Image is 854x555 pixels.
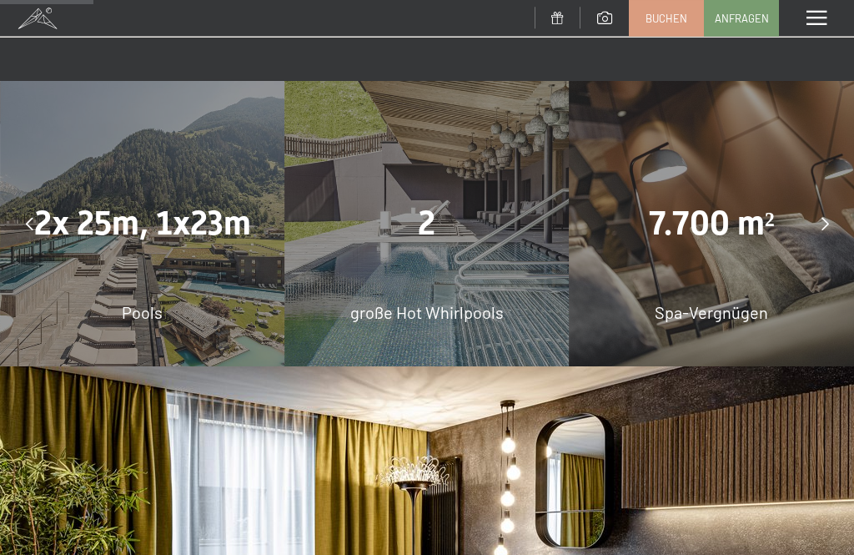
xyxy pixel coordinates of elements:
[655,303,768,323] span: Spa-Vergnügen
[418,204,435,244] span: 2
[122,303,163,323] span: Pools
[705,1,778,36] a: Anfragen
[585,25,661,38] a: Gourmet-Küche
[646,11,687,26] span: Buchen
[715,11,769,26] span: Anfragen
[649,204,775,244] span: 7.700 m²
[283,25,424,38] a: Wandern&AktivitätenSommer
[630,1,703,36] a: Buchen
[34,204,251,244] span: 2x 25m, 1x23m
[432,25,490,38] a: Ski & Winter
[498,25,577,38] a: Unser Aktivteam
[350,303,504,323] span: große Hot Whirlpools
